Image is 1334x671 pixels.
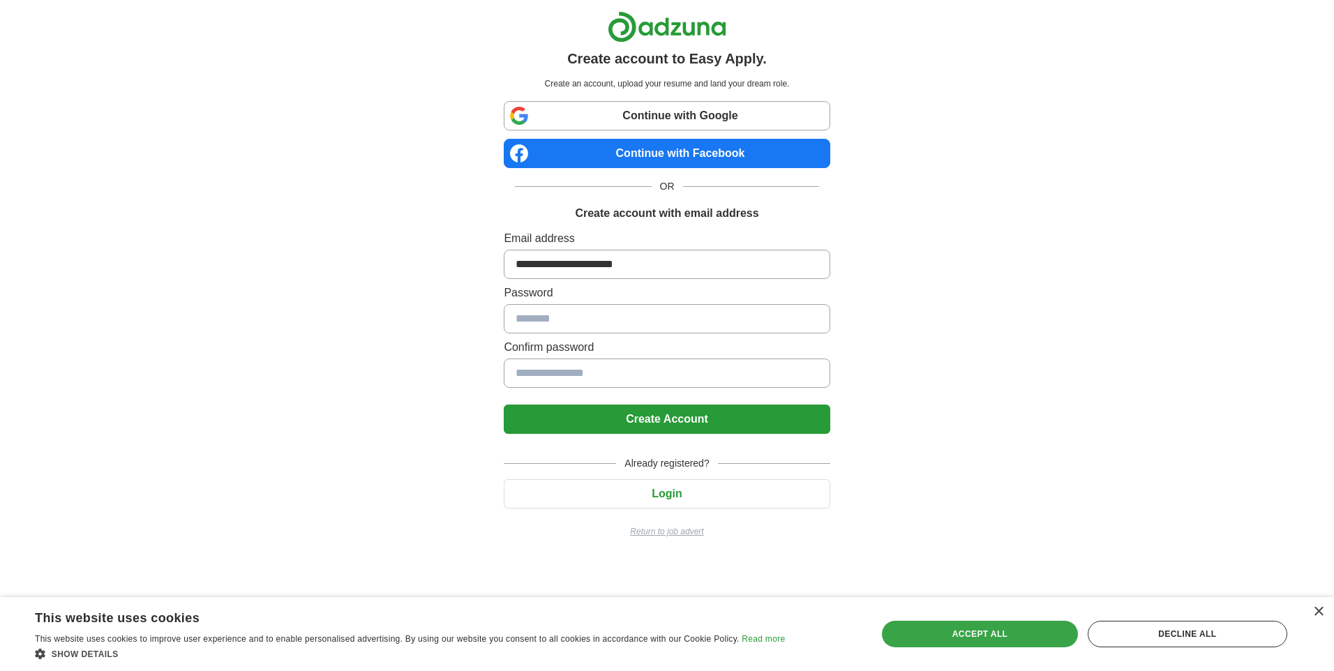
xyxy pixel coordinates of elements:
[504,101,830,130] a: Continue with Google
[504,488,830,499] a: Login
[742,634,785,644] a: Read more, opens a new window
[504,230,830,247] label: Email address
[504,285,830,301] label: Password
[616,456,717,471] span: Already registered?
[652,179,683,194] span: OR
[52,649,119,659] span: Show details
[35,605,750,626] div: This website uses cookies
[35,634,740,644] span: This website uses cookies to improve user experience and to enable personalised advertising. By u...
[35,647,785,661] div: Show details
[1088,621,1287,647] div: Decline all
[504,525,830,538] a: Return to job advert
[567,48,767,69] h1: Create account to Easy Apply.
[504,405,830,434] button: Create Account
[504,139,830,168] a: Continue with Facebook
[1313,607,1324,617] div: Close
[504,339,830,356] label: Confirm password
[507,77,827,90] p: Create an account, upload your resume and land your dream role.
[608,11,726,43] img: Adzuna logo
[504,479,830,508] button: Login
[882,621,1077,647] div: Accept all
[575,205,758,222] h1: Create account with email address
